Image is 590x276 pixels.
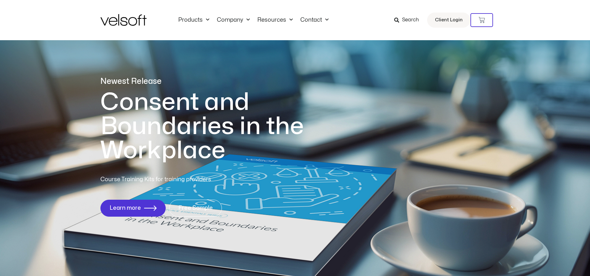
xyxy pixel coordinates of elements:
img: Velsoft Training Materials [100,14,147,26]
nav: Menu [174,17,332,24]
p: Newest Release [100,76,330,87]
span: Free Sample [178,205,213,211]
a: ContactMenu Toggle [297,17,332,24]
a: ResourcesMenu Toggle [254,17,297,24]
a: ProductsMenu Toggle [174,17,213,24]
a: Free Sample [169,200,222,217]
a: Client Login [427,13,470,28]
span: Learn more [110,205,141,211]
span: Client Login [435,16,463,24]
h1: Consent and Boundaries in the Workplace [100,90,330,163]
p: Course Training Kits for training providers [100,175,257,184]
a: Learn more [100,200,166,217]
a: Search [394,15,423,25]
a: CompanyMenu Toggle [213,17,254,24]
span: Search [402,16,419,24]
